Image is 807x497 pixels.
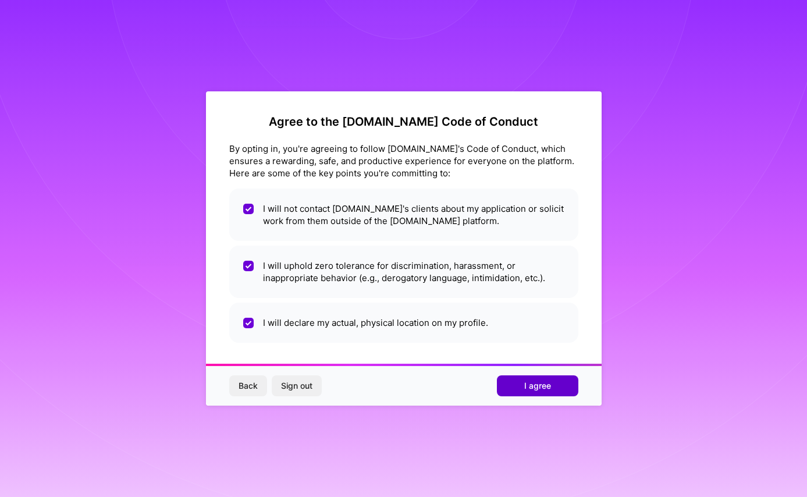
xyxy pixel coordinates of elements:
[229,189,578,241] li: I will not contact [DOMAIN_NAME]'s clients about my application or solicit work from them outside...
[239,380,258,392] span: Back
[229,375,267,396] button: Back
[281,380,312,392] span: Sign out
[229,143,578,179] div: By opting in, you're agreeing to follow [DOMAIN_NAME]'s Code of Conduct, which ensures a rewardin...
[229,115,578,129] h2: Agree to the [DOMAIN_NAME] Code of Conduct
[497,375,578,396] button: I agree
[229,303,578,343] li: I will declare my actual, physical location on my profile.
[524,380,551,392] span: I agree
[272,375,322,396] button: Sign out
[229,246,578,298] li: I will uphold zero tolerance for discrimination, harassment, or inappropriate behavior (e.g., der...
